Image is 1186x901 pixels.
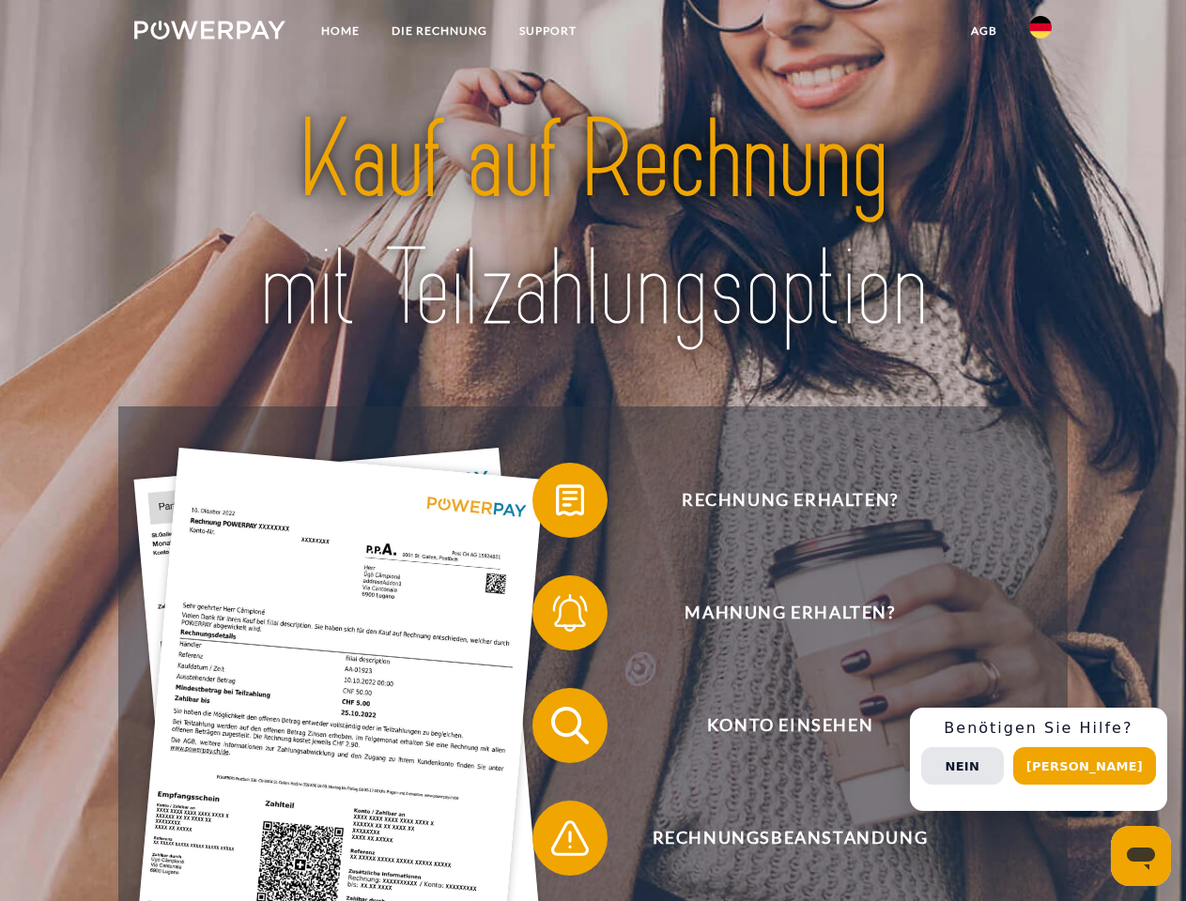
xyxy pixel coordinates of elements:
button: Mahnung erhalten? [532,575,1021,650]
button: Rechnung erhalten? [532,463,1021,538]
img: qb_bell.svg [547,589,593,636]
img: qb_search.svg [547,702,593,749]
a: SUPPORT [503,14,593,48]
span: Konto einsehen [560,688,1020,763]
img: qb_warning.svg [547,815,593,862]
iframe: Schaltfläche zum Öffnen des Messaging-Fensters [1111,826,1171,886]
button: [PERSON_NAME] [1013,747,1156,785]
div: Schnellhilfe [910,708,1167,811]
a: DIE RECHNUNG [376,14,503,48]
span: Rechnungsbeanstandung [560,801,1020,876]
button: Rechnungsbeanstandung [532,801,1021,876]
a: Home [305,14,376,48]
img: title-powerpay_de.svg [179,90,1007,359]
a: agb [955,14,1013,48]
button: Nein [921,747,1004,785]
button: Konto einsehen [532,688,1021,763]
h3: Benötigen Sie Hilfe? [921,719,1156,738]
img: de [1029,16,1052,38]
span: Rechnung erhalten? [560,463,1020,538]
img: qb_bill.svg [547,477,593,524]
span: Mahnung erhalten? [560,575,1020,650]
img: logo-powerpay-white.svg [134,21,285,39]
